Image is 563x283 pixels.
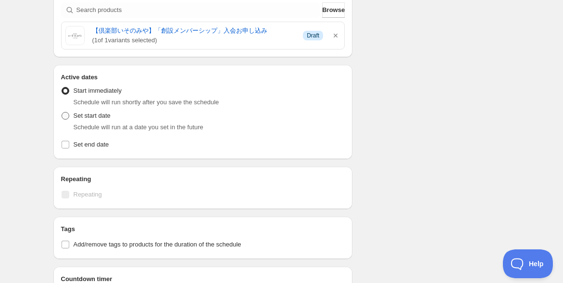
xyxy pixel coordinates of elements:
[307,32,319,39] span: Draft
[322,5,345,15] span: Browse
[61,73,345,82] h2: Active dates
[322,2,345,18] button: Browse
[74,98,219,106] span: Schedule will run shortly after you save the schedule
[74,87,122,94] span: Start immediately
[76,2,321,18] input: Search products
[92,26,296,36] a: 【倶楽部いそのみや】「創設メンバーシップ」入会お申し込み
[74,191,102,198] span: Repeating
[61,224,345,234] h2: Tags
[74,112,111,119] span: Set start date
[74,123,203,131] span: Schedule will run at a date you set in the future
[74,141,109,148] span: Set end date
[61,174,345,184] h2: Repeating
[503,249,553,278] iframe: Toggle Customer Support
[92,36,296,45] span: ( 1 of 1 variants selected)
[74,241,241,248] span: Add/remove tags to products for the duration of the schedule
